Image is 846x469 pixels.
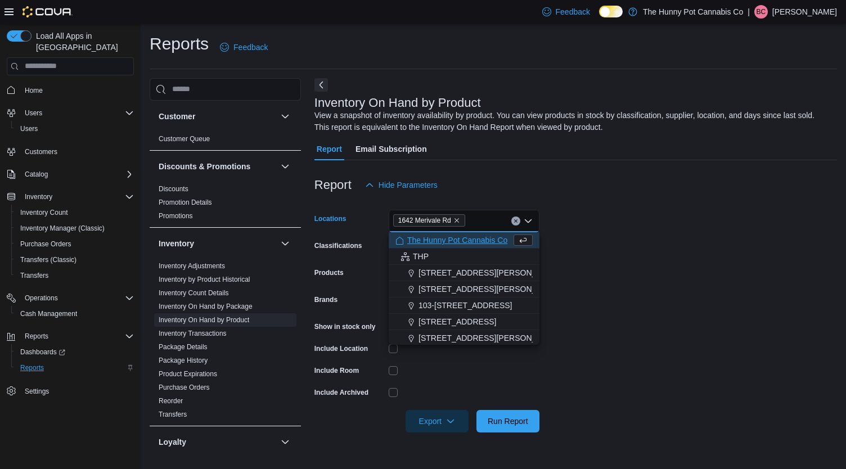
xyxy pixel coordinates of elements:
span: Users [20,124,38,133]
h3: Report [314,178,352,192]
button: Users [2,105,138,121]
span: Customers [20,145,134,159]
span: Purchase Orders [16,237,134,251]
span: Inventory [25,192,52,201]
button: Users [11,121,138,137]
h1: Reports [150,33,209,55]
button: 103-[STREET_ADDRESS] [389,297,539,314]
a: Feedback [215,36,272,58]
span: Reports [16,361,134,375]
span: Purchase Orders [159,383,210,392]
button: [STREET_ADDRESS][PERSON_NAME] [389,330,539,346]
span: Transfers [20,271,48,280]
span: Cash Management [20,309,77,318]
span: Feedback [233,42,268,53]
span: Transfers [159,410,187,419]
button: Home [2,82,138,98]
span: Users [16,122,134,136]
span: [STREET_ADDRESS][PERSON_NAME] [418,283,561,295]
button: Discounts & Promotions [159,161,276,172]
button: Inventory [20,190,57,204]
nav: Complex example [7,78,134,429]
span: Package History [159,356,208,365]
button: THP [389,249,539,265]
button: Customer [159,111,276,122]
span: Purchase Orders [20,240,71,249]
p: | [748,5,750,19]
span: [STREET_ADDRESS] [418,316,496,327]
label: Brands [314,295,337,304]
span: The Hunny Pot Cannabis Co [407,234,507,246]
button: [STREET_ADDRESS] [389,314,539,330]
span: Transfers (Classic) [20,255,76,264]
span: Hide Parameters [379,179,438,191]
h3: Inventory On Hand by Product [314,96,481,110]
h3: Customer [159,111,195,122]
span: Inventory by Product Historical [159,275,250,284]
span: Users [20,106,134,120]
span: Inventory Adjustments [159,261,225,270]
span: Package Details [159,342,208,351]
button: Reports [20,330,53,343]
button: Export [406,410,469,432]
a: Product Expirations [159,370,217,378]
div: Inventory [150,259,301,426]
span: Run Report [488,416,528,427]
span: Settings [25,387,49,396]
h3: Inventory [159,238,194,249]
a: Promotion Details [159,199,212,206]
img: Cova [22,6,73,17]
button: Loyalty [159,436,276,448]
span: Inventory Manager (Classic) [16,222,134,235]
span: 1642 Merivale Rd [393,214,465,227]
p: The Hunny Pot Cannabis Co [643,5,743,19]
a: Home [20,84,47,97]
p: [PERSON_NAME] [772,5,837,19]
button: Hide Parameters [361,174,442,196]
span: Home [20,83,134,97]
span: Catalog [20,168,134,181]
a: Settings [20,385,53,398]
a: Package Details [159,343,208,351]
span: Inventory Count Details [159,288,229,297]
span: Product Expirations [159,369,217,378]
span: THP [413,251,429,262]
label: Include Archived [314,388,368,397]
a: Inventory Transactions [159,330,227,337]
button: Operations [2,290,138,306]
a: Cash Management [16,307,82,321]
button: Inventory [278,237,292,250]
span: BC [757,5,766,19]
a: Package History [159,357,208,364]
span: 1642 Merivale Rd [398,215,451,226]
label: Show in stock only [314,322,376,331]
button: Customers [2,143,138,160]
span: Reports [20,330,134,343]
span: Dashboards [20,348,65,357]
button: Transfers [11,268,138,283]
span: Inventory Transactions [159,329,227,338]
button: Discounts & Promotions [278,160,292,173]
h3: Discounts & Promotions [159,161,250,172]
label: Classifications [314,241,362,250]
span: Dashboards [16,345,134,359]
a: Inventory Manager (Classic) [16,222,109,235]
span: Inventory On Hand by Product [159,315,249,324]
a: Inventory On Hand by Package [159,303,253,310]
button: Reports [2,328,138,344]
a: Inventory On Hand by Product [159,316,249,324]
input: Dark Mode [599,6,623,17]
button: Settings [2,382,138,399]
span: Catalog [25,170,48,179]
span: Discounts [159,184,188,193]
button: Run Report [476,410,539,432]
span: Email Subscription [355,138,427,160]
button: Inventory [159,238,276,249]
button: Remove 1642 Merivale Rd from selection in this group [453,217,460,224]
button: [STREET_ADDRESS][PERSON_NAME] [389,265,539,281]
span: Feedback [556,6,590,17]
button: Inventory Manager (Classic) [11,220,138,236]
label: Locations [314,214,346,223]
span: Report [317,138,342,160]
